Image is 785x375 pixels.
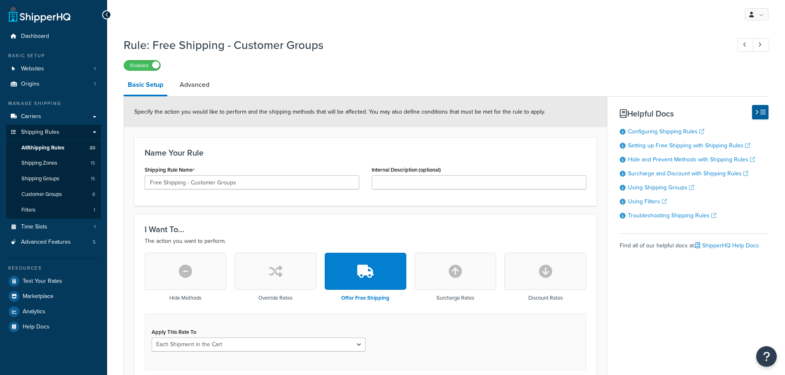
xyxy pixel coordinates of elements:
[752,105,769,119] button: Hide Help Docs
[6,29,101,44] a: Dashboard
[6,304,101,319] a: Analytics
[6,235,101,250] li: Advanced Features
[21,113,41,120] span: Carriers
[6,171,101,186] a: Shipping Groups15
[23,308,45,315] span: Analytics
[21,191,62,198] span: Customer Groups
[94,65,96,72] span: 1
[628,127,704,136] a: Configuring Shipping Rules
[6,171,101,186] li: Shipping Groups
[6,109,101,124] a: Carriers
[145,236,586,246] p: The action you want to perform.
[152,329,196,335] label: Apply This Rate To
[21,144,64,151] span: All Shipping Rules
[6,140,101,156] a: AllShipping Rules20
[169,295,202,301] h3: Hide Methods
[6,156,101,171] a: Shipping Zones15
[124,37,722,53] h1: Rule: Free Shipping - Customer Groups
[620,233,769,252] div: Find all of our helpful docs at:
[738,38,754,52] a: Previous Record
[94,224,96,231] span: 1
[21,129,59,136] span: Shipping Rules
[176,75,213,95] a: Advanced
[21,207,35,214] span: Filters
[145,167,195,173] label: Shipping Rule Name
[6,77,101,92] a: Origins1
[341,295,389,301] h3: Offer Free Shipping
[6,61,101,77] a: Websites1
[6,203,101,218] a: Filters1
[6,265,101,272] div: Resources
[6,156,101,171] li: Shipping Zones
[21,224,47,231] span: Time Slots
[6,289,101,304] a: Marketplace
[23,324,49,331] span: Help Docs
[93,239,96,246] span: 5
[6,125,101,140] a: Shipping Rules
[528,295,563,301] h3: Discount Rates
[628,183,694,192] a: Using Shipping Groups
[89,144,95,151] span: 20
[628,211,716,220] a: Troubleshooting Shipping Rules
[134,107,545,116] span: Specify the action you would like to perform and the shipping methods that will be affected. You ...
[6,187,101,202] a: Customer Groups8
[6,274,101,289] a: Test Your Rates
[628,155,755,164] a: Hide and Prevent Methods with Shipping Rules
[91,160,95,167] span: 15
[6,219,101,235] a: Time Slots1
[6,61,101,77] li: Websites
[258,295,293,301] h3: Override Rates
[6,219,101,235] li: Time Slots
[436,295,474,301] h3: Surcharge Rates
[124,75,167,96] a: Basic Setup
[21,160,57,167] span: Shipping Zones
[6,52,101,59] div: Basic Setup
[6,100,101,107] div: Manage Shipping
[628,169,748,178] a: Surcharge and Discount with Shipping Rules
[6,203,101,218] li: Filters
[6,125,101,219] li: Shipping Rules
[372,167,441,173] label: Internal Description (optional)
[21,175,59,182] span: Shipping Groups
[628,197,667,206] a: Using Filters
[21,239,71,246] span: Advanced Features
[92,191,95,198] span: 8
[23,278,62,285] span: Test Your Rates
[756,346,777,367] button: Open Resource Center
[6,187,101,202] li: Customer Groups
[6,77,101,92] li: Origins
[21,33,49,40] span: Dashboard
[628,141,750,150] a: Setting up Free Shipping with Shipping Rules
[91,175,95,182] span: 15
[620,109,769,118] h3: Helpful Docs
[6,235,101,250] a: Advanced Features5
[145,225,586,234] h3: I Want To...
[21,81,40,88] span: Origins
[6,319,101,334] a: Help Docs
[23,293,54,300] span: Marketplace
[94,81,96,88] span: 1
[94,207,95,214] span: 1
[145,148,586,157] h3: Name Your Rule
[695,241,759,250] a: ShipperHQ Help Docs
[753,38,769,52] a: Next Record
[21,65,44,72] span: Websites
[124,61,160,70] label: Enabled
